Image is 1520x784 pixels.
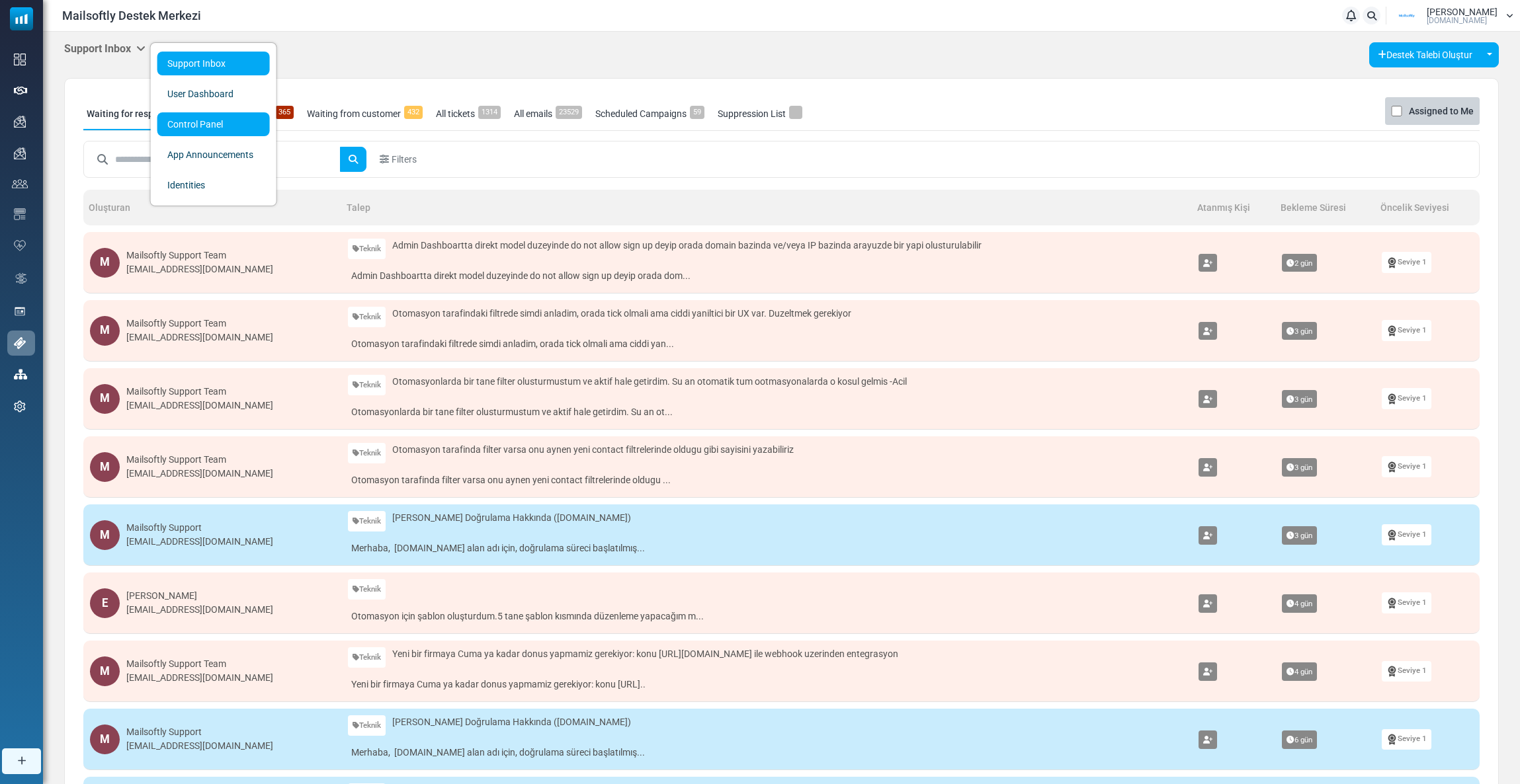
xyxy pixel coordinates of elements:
a: Seviye 1 [1382,524,1431,545]
span: [PERSON_NAME] Doğrulama Hakkında ([DOMAIN_NAME]) [392,715,631,729]
span: Mailsoftly Destek Merkezi [62,7,201,24]
a: Waiting from customer432 [304,97,426,130]
span: [PERSON_NAME] [1427,7,1498,17]
h5: Support Inbox [64,42,146,55]
img: contacts-icon.svg [12,179,28,188]
a: All tickets1314 [433,97,504,130]
a: Admin Dashboartta direkt model duzeyinde do not allow sign up deyip orada dom... [348,266,1185,286]
span: Filters [392,153,417,167]
span: 4 gün [1282,662,1317,681]
span: Otomasyon tarafinda filter varsa onu aynen yeni contact filtrelerinde oldugu gibi sayisini yazabi... [392,443,794,457]
div: M [90,452,120,482]
a: Destek Talebi Oluştur [1369,42,1481,67]
span: [DOMAIN_NAME] [1427,17,1487,24]
a: Control Panel [157,112,270,136]
a: Support Inbox [157,52,270,75]
div: E [90,588,120,618]
a: All emails23529 [511,97,585,130]
a: Teknik [348,647,386,668]
img: dashboard-icon.svg [14,54,26,65]
a: Otomasyonlarda bir tane filter olusturmustum ve aktif hale getirdim. Su an ot... [348,402,1185,422]
img: mailsoftly_icon_blue_white.svg [10,7,33,30]
img: workflow.svg [14,271,28,286]
div: M [90,316,120,346]
div: [EMAIL_ADDRESS][DOMAIN_NAME] [126,603,273,617]
th: Bekleme Süresi [1275,190,1375,225]
div: M [90,248,120,278]
a: Seviye 1 [1382,252,1431,272]
th: Oluşturan [83,190,341,225]
a: Seviye 1 [1382,388,1431,409]
a: Seviye 1 [1382,729,1431,750]
span: 23529 [556,106,582,119]
img: User Logo [1390,6,1423,26]
span: 365 [275,106,294,119]
th: Öncelik Seviyesi [1375,190,1480,225]
a: Teknik [348,579,386,600]
span: 432 [404,106,423,119]
span: [PERSON_NAME] Doğrulama Hakkında ([DOMAIN_NAME]) [392,511,631,525]
a: App Announcements [157,143,270,167]
span: Otomasyonlarda bir tane filter olusturmustum ve aktif hale getirdim. Su an otomatik tum ootmasyon... [392,375,907,389]
a: User Logo [PERSON_NAME] [DOMAIN_NAME] [1390,6,1513,26]
a: Seviye 1 [1382,456,1431,477]
span: Admin Dashboartta direkt model duzeyinde do not allow sign up deyip orada domain bazinda ve/veya ... [392,239,982,253]
a: Suppression List [714,97,806,130]
div: [EMAIL_ADDRESS][DOMAIN_NAME] [126,262,273,276]
a: Teknik [348,443,386,463]
a: Seviye 1 [1382,320,1431,340]
a: Otomasyon tarafindaki filtrede simdi anladim, orada tick olmali ama ciddi yan... [348,334,1185,354]
div: [EMAIL_ADDRESS][DOMAIN_NAME] [126,399,273,412]
span: 4 gün [1282,594,1317,613]
div: [EMAIL_ADDRESS][DOMAIN_NAME] [126,739,273,753]
img: campaigns-icon.png [14,147,26,159]
div: [PERSON_NAME] [126,589,273,603]
span: 3 gün [1282,526,1317,545]
span: 6 gün [1282,730,1317,749]
a: Otomasyon tarafinda filter varsa onu aynen yeni contact filtrelerinde oldugu ... [348,470,1185,490]
a: Seviye 1 [1382,592,1431,613]
th: Atanmış Kişi [1192,190,1275,225]
a: Otomasyon için şablon oluşturdum.5 tane şablon kısmında düzenleme yapacağım m... [348,606,1185,627]
a: Scheduled Campaigns59 [592,97,708,130]
div: [EMAIL_ADDRESS][DOMAIN_NAME] [126,331,273,344]
span: 1314 [478,106,501,119]
a: Teknik [348,511,386,531]
div: [EMAIL_ADDRESS][DOMAIN_NAME] [126,671,273,685]
div: M [90,384,120,414]
a: Teknik [348,715,386,736]
img: domain-health-icon.svg [14,240,26,251]
img: landing_pages.svg [14,305,26,317]
a: Seviye 1 [1382,661,1431,682]
div: Mailsoftly Support Team [126,453,273,467]
img: email-templates-icon.svg [14,208,26,220]
span: 3 gün [1282,390,1317,409]
span: 3 gün [1282,322,1317,340]
div: Mailsoftly Support [126,521,273,535]
a: Merhaba, [DOMAIN_NAME] alan adı için, doğrulama süreci başlatılmış... [348,538,1185,559]
div: Mailsoftly Support Team [126,657,273,671]
div: Mailsoftly Support Team [126,317,273,331]
a: Teknik [348,239,386,259]
a: Identities [157,173,270,197]
div: Mailsoftly Support Team [126,249,273,262]
div: Mailsoftly Support [126,725,273,739]
span: 2 gün [1282,254,1317,272]
label: Assigned to Me [1409,103,1474,119]
span: Yeni bir firmaya Cuma ya kadar donus yapmamiz gerekiyor: konu [URL][DOMAIN_NAME] ile webhook uzer... [392,647,898,661]
a: Teknik [348,307,386,327]
div: M [90,725,120,754]
div: M [90,656,120,686]
a: Teknik [348,375,386,395]
a: Merhaba, [DOMAIN_NAME] alan adı için, doğrulama süreci başlatılmış... [348,742,1185,763]
th: Talep [341,190,1191,225]
span: 59 [690,106,704,119]
div: [EMAIL_ADDRESS][DOMAIN_NAME] [126,535,273,549]
div: Mailsoftly Support Team [126,385,273,399]
a: User Dashboard [157,82,270,106]
img: support-icon-active.svg [14,337,26,349]
span: Otomasyon tarafindaki filtrede simdi anladim, orada tick olmali ama ciddi yaniltici bir UX var. D... [392,307,851,321]
a: Yeni bir firmaya Cuma ya kadar donus yapmamiz gerekiyor: konu [URL].. [348,674,1185,695]
span: 3 gün [1282,458,1317,477]
a: Waiting for response366 [83,97,199,130]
